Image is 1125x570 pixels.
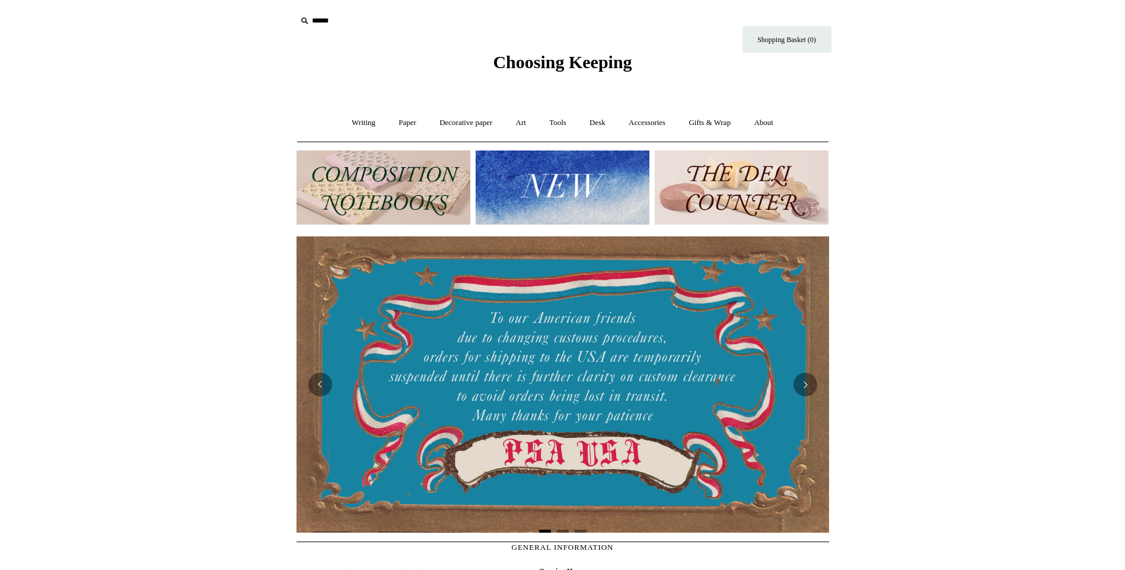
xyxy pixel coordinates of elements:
span: Choosing Keeping [493,52,632,72]
a: Paper [388,107,427,139]
button: Next [793,373,817,396]
a: Choosing Keeping [493,62,632,70]
a: Art [505,107,537,139]
img: 202302 Composition ledgers.jpg__PID:69722ee6-fa44-49dd-a067-31375e5d54ec [297,150,470,225]
button: Page 1 [539,530,551,533]
img: New.jpg__PID:f73bdf93-380a-4a35-bcfe-7823039498e1 [476,150,649,225]
img: USA PSA .jpg__PID:33428022-6587-48b7-8b57-d7eefc91f15a [297,236,829,533]
a: Accessories [618,107,676,139]
a: Tools [538,107,577,139]
button: Page 2 [557,530,569,533]
button: Previous [308,373,332,396]
a: Gifts & Wrap [678,107,741,139]
button: Page 3 [575,530,587,533]
a: Desk [579,107,616,139]
a: Decorative paper [429,107,503,139]
a: About [743,107,784,139]
a: Shopping Basket (0) [742,26,831,53]
span: GENERAL INFORMATION [512,543,614,552]
a: Writing [341,107,386,139]
img: The Deli Counter [655,150,828,225]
